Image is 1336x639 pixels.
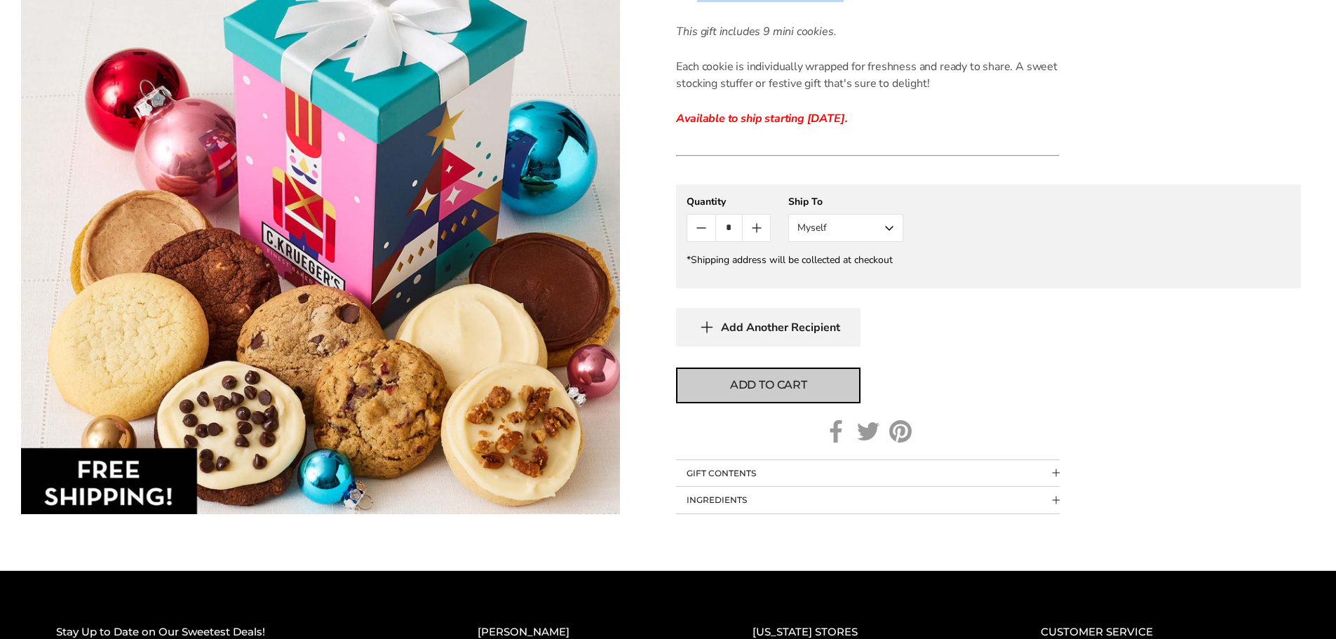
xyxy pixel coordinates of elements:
[788,195,903,208] div: Ship To
[721,321,840,335] span: Add Another Recipient
[788,214,903,242] button: Myself
[743,215,770,241] button: Count plus
[676,111,847,126] em: Available to ship starting [DATE].
[730,377,807,394] span: Add to cart
[676,368,861,403] button: Add to cart
[676,24,836,39] em: This gift includes 9 mini cookies.
[687,195,771,208] div: Quantity
[825,420,847,443] a: Facebook
[676,308,861,347] button: Add Another Recipient
[687,215,715,241] button: Count minus
[889,420,912,443] a: Pinterest
[676,487,1060,513] button: Collapsible block button
[715,215,743,241] input: Quantity
[676,58,1060,92] p: Each cookie is individually wrapped for freshness and ready to share. A sweet stocking stuffer or...
[676,460,1060,487] button: Collapsible block button
[676,184,1301,288] gfm-form: New recipient
[857,420,879,443] a: Twitter
[687,253,1290,267] div: *Shipping address will be collected at checkout
[11,586,145,628] iframe: Sign Up via Text for Offers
